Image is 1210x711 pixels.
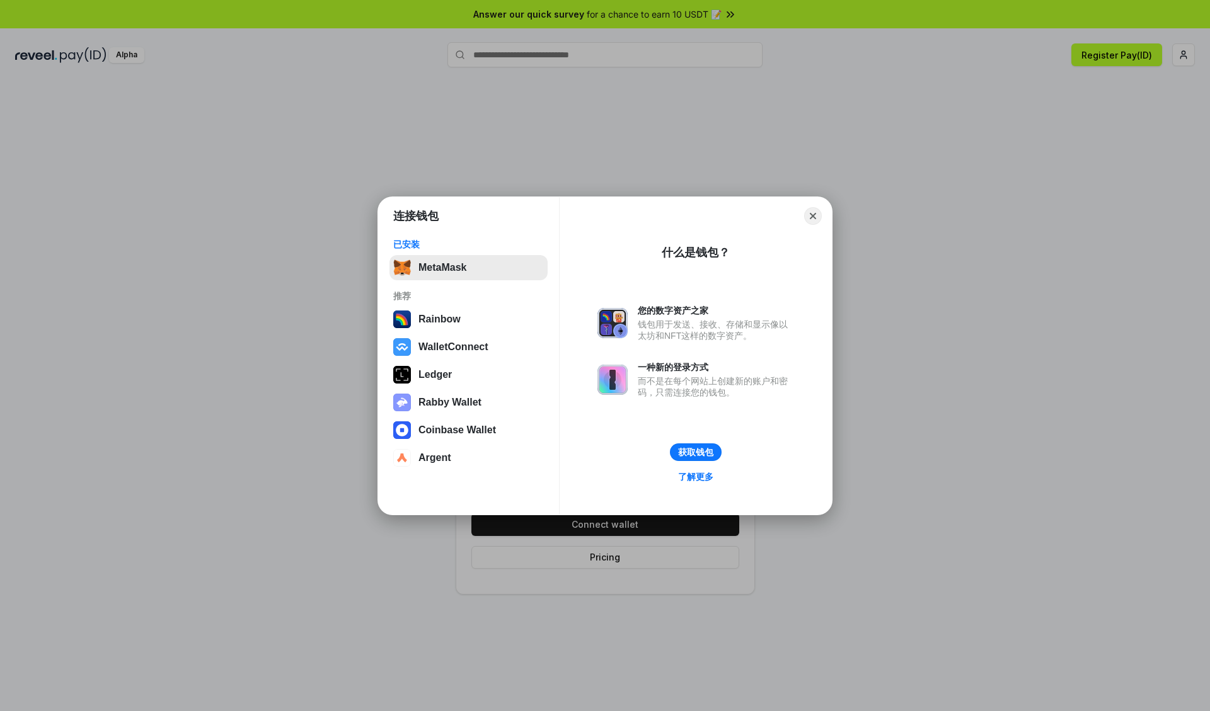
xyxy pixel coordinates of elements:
[638,361,794,373] div: 一种新的登录方式
[671,469,721,485] a: 了解更多
[389,334,548,360] button: WalletConnect
[389,307,548,332] button: Rainbow
[393,394,411,411] img: svg+xml,%3Csvg%20xmlns%3D%22http%3A%2F%2Fwww.w3.org%2F2000%2Fsvg%22%20fill%3D%22none%22%20viewBox...
[393,310,411,328] img: svg+xml,%3Csvg%20width%3D%22120%22%20height%3D%22120%22%20viewBox%3D%220%200%20120%20120%22%20fil...
[393,366,411,384] img: svg+xml,%3Csvg%20xmlns%3D%22http%3A%2F%2Fwww.w3.org%2F2000%2Fsvg%22%20width%3D%2228%22%20height%3...
[804,207,822,225] button: Close
[638,375,794,398] div: 而不是在每个网站上创建新的账户和密码，只需连接您的钱包。
[393,208,439,224] h1: 连接钱包
[597,365,628,395] img: svg+xml,%3Csvg%20xmlns%3D%22http%3A%2F%2Fwww.w3.org%2F2000%2Fsvg%22%20fill%3D%22none%22%20viewBox...
[638,305,794,316] div: 您的数字资产之家
[393,290,544,302] div: 推荐
[389,445,548,470] button: Argent
[638,319,794,341] div: 钱包用于发送、接收、存储和显示像以太坊和NFT这样的数字资产。
[393,239,544,250] div: 已安装
[393,259,411,276] img: svg+xml,%3Csvg%20fill%3D%22none%22%20height%3D%2233%22%20viewBox%3D%220%200%2035%2033%22%20width%...
[389,255,548,280] button: MetaMask
[418,452,451,464] div: Argent
[418,314,461,325] div: Rainbow
[418,341,488,353] div: WalletConnect
[678,447,713,458] div: 获取钱包
[393,449,411,467] img: svg+xml,%3Csvg%20width%3D%2228%22%20height%3D%2228%22%20viewBox%3D%220%200%2028%2028%22%20fill%3D...
[393,338,411,356] img: svg+xml,%3Csvg%20width%3D%2228%22%20height%3D%2228%22%20viewBox%3D%220%200%2028%2028%22%20fill%3D...
[418,424,496,436] div: Coinbase Wallet
[389,418,548,443] button: Coinbase Wallet
[389,362,548,387] button: Ledger
[670,443,722,461] button: 获取钱包
[418,397,481,408] div: Rabby Wallet
[662,245,730,260] div: 什么是钱包？
[393,421,411,439] img: svg+xml,%3Csvg%20width%3D%2228%22%20height%3D%2228%22%20viewBox%3D%220%200%2028%2028%22%20fill%3D...
[389,390,548,415] button: Rabby Wallet
[597,308,628,338] img: svg+xml,%3Csvg%20xmlns%3D%22http%3A%2F%2Fwww.w3.org%2F2000%2Fsvg%22%20fill%3D%22none%22%20viewBox...
[418,262,466,273] div: MetaMask
[678,471,713,482] div: 了解更多
[418,369,452,380] div: Ledger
